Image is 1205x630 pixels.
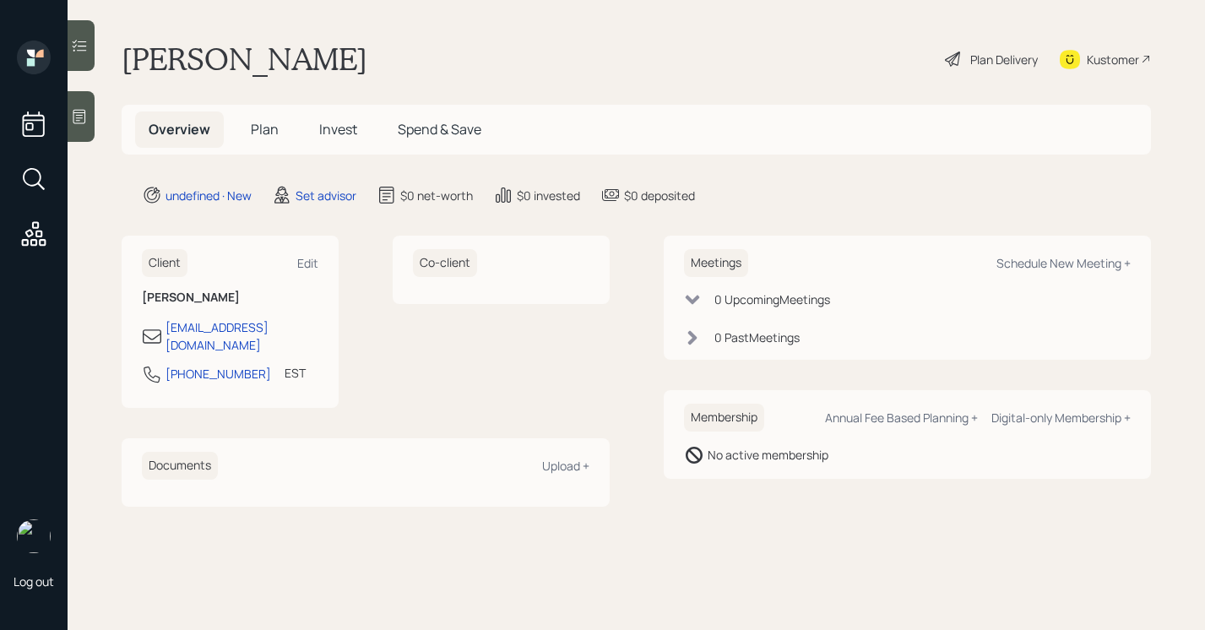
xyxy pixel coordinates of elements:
[166,187,252,204] div: undefined · New
[517,187,580,204] div: $0 invested
[398,120,481,138] span: Spend & Save
[142,452,218,480] h6: Documents
[14,573,54,589] div: Log out
[400,187,473,204] div: $0 net-worth
[825,410,978,426] div: Annual Fee Based Planning +
[166,318,318,354] div: [EMAIL_ADDRESS][DOMAIN_NAME]
[684,249,748,277] h6: Meetings
[149,120,210,138] span: Overview
[542,458,589,474] div: Upload +
[1087,51,1139,68] div: Kustomer
[714,329,800,346] div: 0 Past Meeting s
[296,187,356,204] div: Set advisor
[285,364,306,382] div: EST
[166,365,271,383] div: [PHONE_NUMBER]
[251,120,279,138] span: Plan
[991,410,1131,426] div: Digital-only Membership +
[708,446,828,464] div: No active membership
[17,519,51,553] img: retirable_logo.png
[970,51,1038,68] div: Plan Delivery
[122,41,367,78] h1: [PERSON_NAME]
[142,291,318,305] h6: [PERSON_NAME]
[714,291,830,308] div: 0 Upcoming Meeting s
[684,404,764,432] h6: Membership
[319,120,357,138] span: Invest
[142,249,187,277] h6: Client
[297,255,318,271] div: Edit
[624,187,695,204] div: $0 deposited
[996,255,1131,271] div: Schedule New Meeting +
[413,249,477,277] h6: Co-client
